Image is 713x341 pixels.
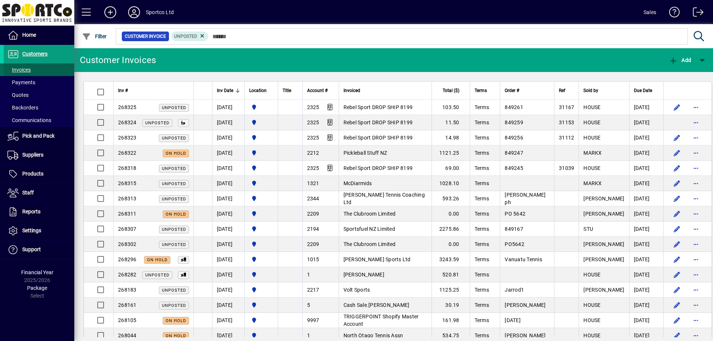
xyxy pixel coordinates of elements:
span: Inv # [118,86,128,95]
span: [PERSON_NAME] [583,287,624,293]
span: 268044 [118,332,137,338]
span: 268324 [118,119,137,125]
span: MARKX [583,180,602,186]
span: [PERSON_NAME] [505,302,546,308]
span: Sportco Ltd Warehouse [249,331,273,340]
div: Invoiced [344,86,427,95]
span: 849259 [505,119,523,125]
span: Invoices [7,67,31,73]
span: [PERSON_NAME] [505,332,546,338]
span: Rebel Sport DROP SHIP 8199 [344,119,413,125]
span: Terms [475,135,489,141]
span: Unposted [174,34,197,39]
span: 2209 [307,211,319,217]
span: Terms [475,302,489,308]
a: Suppliers [4,146,74,164]
span: Terms [475,272,489,278]
span: Settings [22,227,41,233]
td: 1125.25 [432,282,470,298]
a: Staff [4,184,74,202]
span: Package [27,285,47,291]
span: 2325 [307,135,319,141]
span: HOUSE [583,332,600,338]
span: 268183 [118,287,137,293]
span: 2344 [307,196,319,201]
span: Sportco Ltd Warehouse [249,179,273,187]
span: 849245 [505,165,523,171]
td: [DATE] [212,100,244,115]
span: [PERSON_NAME] [583,196,624,201]
span: Sportco Ltd Warehouse [249,210,273,218]
td: [DATE] [629,161,663,176]
a: Products [4,165,74,183]
button: More options [690,193,702,204]
span: 9997 [307,317,319,323]
span: Suppliers [22,152,43,158]
span: Unposted [162,227,186,232]
span: Unposted [162,136,186,141]
td: [DATE] [212,145,244,161]
span: PO5642 [505,241,524,247]
span: On hold [147,258,167,262]
span: On hold [166,318,186,323]
span: Sportco Ltd Warehouse [249,225,273,233]
span: On hold [166,212,186,217]
button: Edit [671,223,683,235]
span: Sportco Ltd Warehouse [249,316,273,324]
button: More options [690,208,702,220]
span: On hold [166,334,186,338]
span: TRIGGERPOINT Shopify Master Account [344,314,419,327]
td: [DATE] [629,191,663,206]
a: Communications [4,114,74,127]
div: Account # [307,86,334,95]
span: 2325 [307,119,319,125]
span: Products [22,171,43,177]
span: Terms [475,226,489,232]
td: 103.50 [432,100,470,115]
span: Unposted [162,303,186,308]
span: 31153 [559,119,574,125]
span: Terms [475,332,489,338]
span: 268302 [118,241,137,247]
span: Home [22,32,36,38]
td: [DATE] [212,206,244,222]
a: Home [4,26,74,45]
span: 849247 [505,150,523,156]
span: Customers [22,51,48,57]
span: HOUSE [583,272,600,278]
span: 268282 [118,272,137,278]
span: 1 [307,332,310,338]
span: Communications [7,117,51,123]
td: [DATE] [212,222,244,237]
span: McDiarmids [344,180,372,186]
button: Edit [671,238,683,250]
button: More options [690,253,702,265]
span: 268307 [118,226,137,232]
span: Invoiced [344,86,360,95]
td: [DATE] [212,237,244,252]
span: 268325 [118,104,137,110]
span: 268315 [118,180,137,186]
span: MARKX [583,150,602,156]
span: Unposted [162,197,186,201]
span: Terms [475,86,487,95]
span: Jarrod1 [505,287,524,293]
span: 31039 [559,165,574,171]
span: Location [249,86,267,95]
span: Customer Invoice [125,33,166,40]
div: Location [249,86,273,95]
a: Pick and Pack [4,127,74,145]
button: Edit [671,193,683,204]
span: Terms [475,104,489,110]
button: More options [690,117,702,128]
span: Order # [505,86,519,95]
span: Reports [22,209,40,214]
button: Add [667,53,693,67]
button: Add [98,6,122,19]
button: Edit [671,253,683,265]
div: Sold by [583,86,624,95]
span: Sportco Ltd Warehouse [249,286,273,294]
button: Edit [671,314,683,326]
td: 1121.25 [432,145,470,161]
td: [DATE] [212,130,244,145]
